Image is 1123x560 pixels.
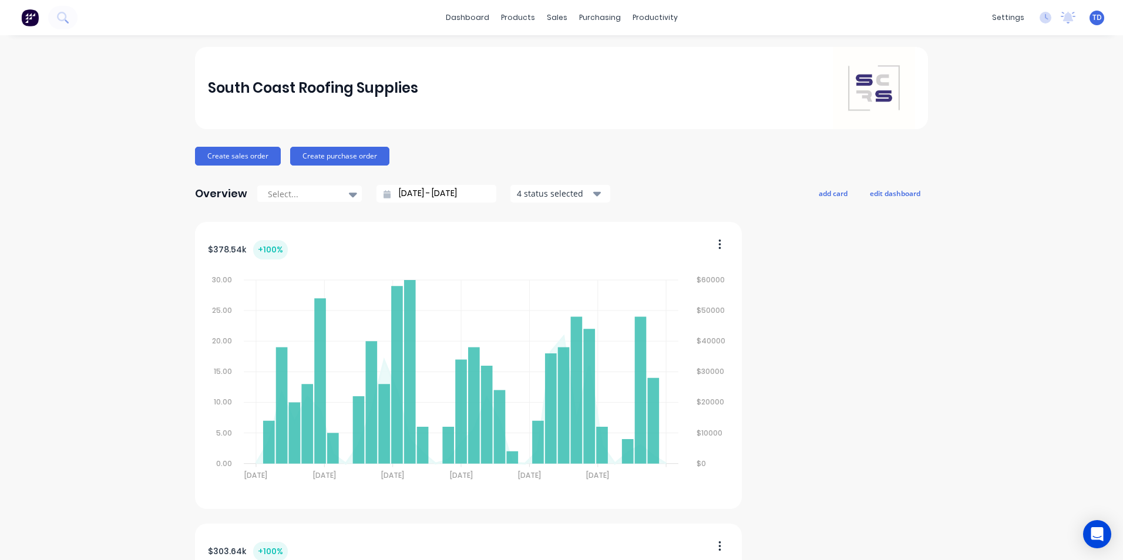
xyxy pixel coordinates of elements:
tspan: 30.00 [212,275,232,285]
img: Factory [21,9,39,26]
tspan: 25.00 [212,305,232,315]
tspan: [DATE] [381,470,404,480]
tspan: 15.00 [214,366,232,376]
tspan: 5.00 [216,428,232,438]
tspan: 20.00 [212,336,232,346]
div: settings [986,9,1030,26]
tspan: $40000 [697,336,726,346]
img: South Coast Roofing Supplies [833,47,915,129]
tspan: $20000 [697,397,725,407]
div: + 100 % [253,240,288,259]
tspan: $60000 [697,275,725,285]
div: sales [541,9,573,26]
tspan: $0 [697,458,707,468]
div: 4 status selected [517,187,591,200]
div: purchasing [573,9,627,26]
tspan: [DATE] [450,470,473,480]
div: productivity [627,9,684,26]
tspan: 10.00 [214,397,232,407]
div: products [495,9,541,26]
tspan: $50000 [697,305,725,315]
tspan: [DATE] [244,470,267,480]
button: add card [811,185,855,201]
div: $ 378.54k [208,240,288,259]
div: Open Intercom Messenger [1083,520,1111,548]
div: South Coast Roofing Supplies [208,76,418,100]
a: dashboard [440,9,495,26]
span: TD [1092,12,1102,23]
tspan: $10000 [697,428,723,438]
button: Create sales order [195,147,281,166]
tspan: 0.00 [216,458,232,468]
button: 4 status selected [510,185,610,203]
tspan: [DATE] [587,470,610,480]
tspan: $30000 [697,366,725,376]
tspan: [DATE] [313,470,336,480]
div: Overview [195,182,247,205]
button: Create purchase order [290,147,389,166]
button: edit dashboard [862,185,928,201]
tspan: [DATE] [518,470,541,480]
